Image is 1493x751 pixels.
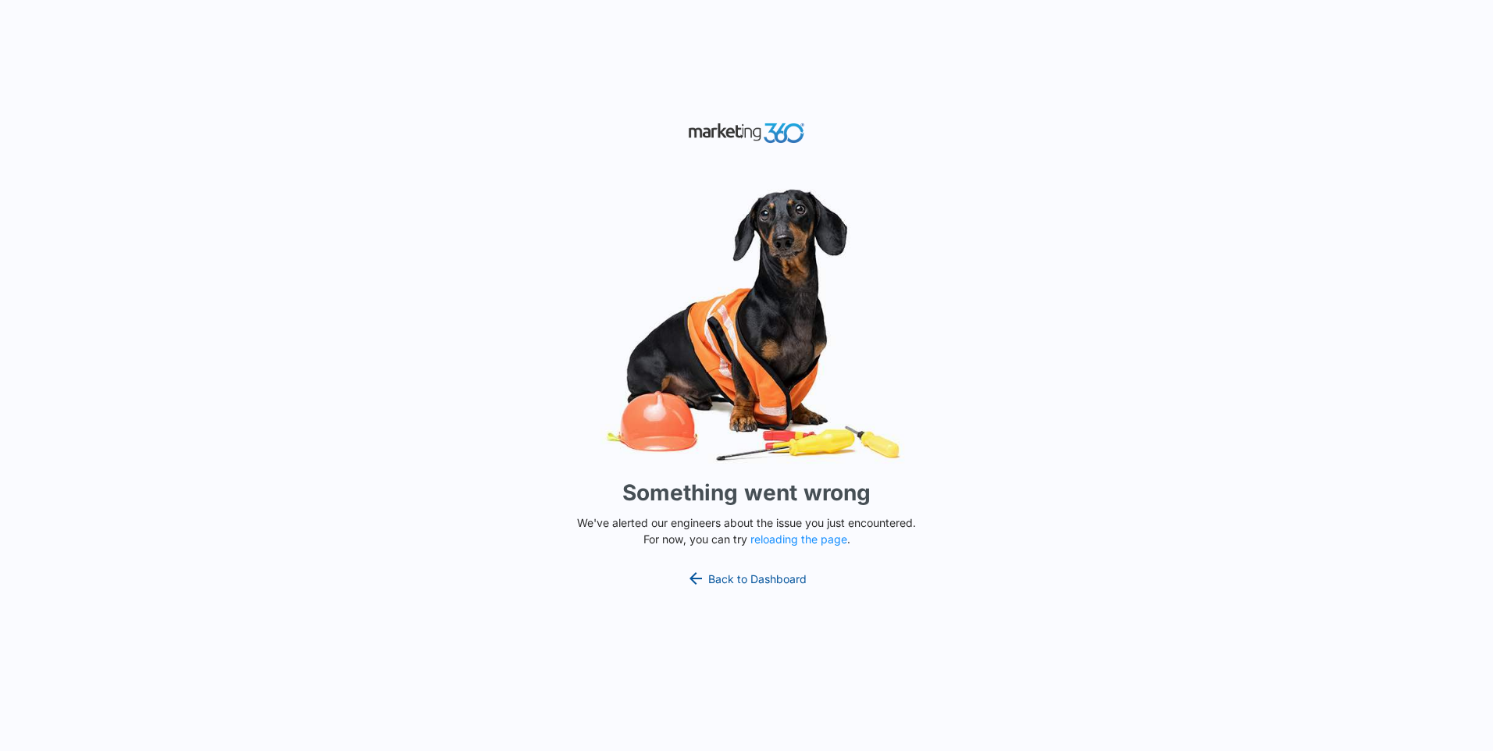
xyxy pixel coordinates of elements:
[750,533,847,546] button: reloading the page
[688,119,805,147] img: Marketing 360 Logo
[622,476,871,509] h1: Something went wrong
[686,569,807,588] a: Back to Dashboard
[571,514,922,547] p: We've alerted our engineers about the issue you just encountered. For now, you can try .
[512,180,981,471] img: Sad Dog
